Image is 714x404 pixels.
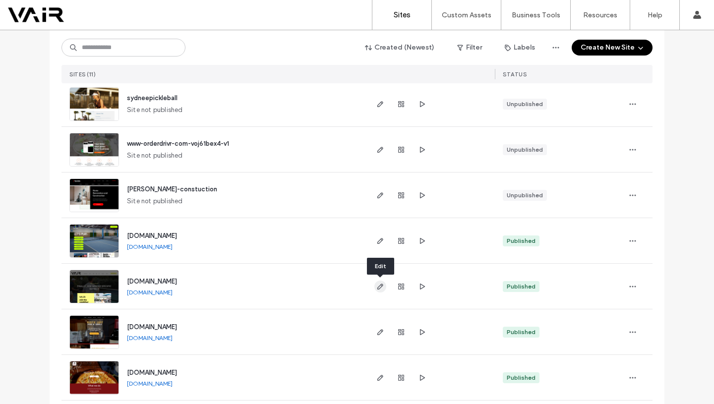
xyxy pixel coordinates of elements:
[127,94,178,102] a: sydneepickleball
[507,191,543,200] div: Unpublished
[127,334,173,342] a: [DOMAIN_NAME]
[127,151,183,161] span: Site not published
[572,40,653,56] button: Create New Site
[127,323,177,331] a: [DOMAIN_NAME]
[507,145,543,154] div: Unpublished
[648,11,662,19] label: Help
[357,40,443,56] button: Created (Newest)
[127,369,177,376] a: [DOMAIN_NAME]
[127,232,177,239] a: [DOMAIN_NAME]
[507,328,535,337] div: Published
[496,40,544,56] button: Labels
[442,11,491,19] label: Custom Assets
[507,100,543,109] div: Unpublished
[22,7,42,16] span: Help
[507,282,535,291] div: Published
[394,10,411,19] label: Sites
[583,11,617,19] label: Resources
[127,380,173,387] a: [DOMAIN_NAME]
[127,289,173,296] a: [DOMAIN_NAME]
[127,278,177,285] a: [DOMAIN_NAME]
[507,373,535,382] div: Published
[127,196,183,206] span: Site not published
[127,105,183,115] span: Site not published
[127,243,173,250] a: [DOMAIN_NAME]
[512,11,560,19] label: Business Tools
[503,71,527,78] span: STATUS
[447,40,492,56] button: Filter
[507,236,535,245] div: Published
[127,185,217,193] a: [PERSON_NAME]-constuction
[69,71,96,78] span: SITES (11)
[367,258,394,275] div: Edit
[127,140,229,147] a: www-orderdrivr-com-voj61bex4-v1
